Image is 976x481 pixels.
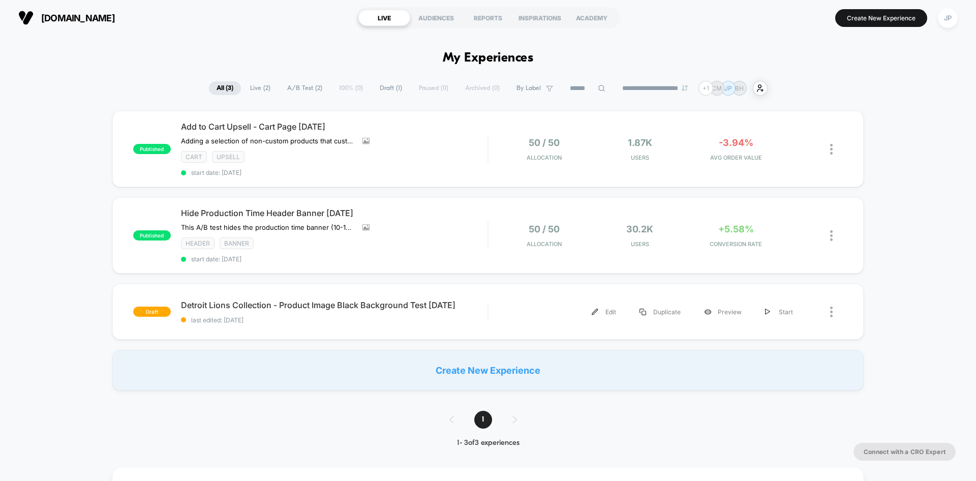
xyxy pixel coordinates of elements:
[830,307,833,317] img: close
[698,81,713,96] div: + 1
[181,316,487,324] span: last edited: [DATE]
[181,169,487,176] span: start date: [DATE]
[181,208,487,218] span: Hide Production Time Header Banner [DATE]
[133,230,171,240] span: published
[18,10,34,25] img: Visually logo
[181,237,215,249] span: Header
[628,300,692,323] div: Duplicate
[712,84,722,92] p: CM
[639,309,646,315] img: menu
[112,350,864,390] div: Create New Experience
[765,309,770,315] img: menu
[516,84,541,92] span: By Label
[592,309,598,315] img: menu
[212,151,245,163] span: Upsell
[220,237,254,249] span: Banner
[682,85,688,91] img: end
[724,84,732,92] p: JP
[280,81,330,95] span: A/B Test ( 2 )
[830,230,833,241] img: close
[853,443,956,461] button: Connect with a CRO Expert
[181,255,487,263] span: start date: [DATE]
[938,8,958,28] div: JP
[835,9,927,27] button: Create New Experience
[133,307,171,317] span: draft
[181,137,355,145] span: Adding a selection of non-custom products that customers can add to their cart while on the Cart ...
[529,224,560,234] span: 50 / 50
[692,300,753,323] div: Preview
[209,81,241,95] span: All ( 3 )
[514,10,566,26] div: INSPIRATIONS
[41,13,115,23] span: [DOMAIN_NAME]
[462,10,514,26] div: REPORTS
[595,240,686,248] span: Users
[358,10,410,26] div: LIVE
[527,240,562,248] span: Allocation
[181,122,487,132] span: Add to Cart Upsell - Cart Page [DATE]
[595,154,686,161] span: Users
[690,154,781,161] span: AVG ORDER VALUE
[372,81,410,95] span: Draft ( 1 )
[410,10,462,26] div: AUDIENCES
[935,8,961,28] button: JP
[181,223,355,231] span: This A/B test hides the production time banner (10-14 days) in the global header of the website. ...
[628,137,652,148] span: 1.87k
[719,137,753,148] span: -3.94%
[529,137,560,148] span: 50 / 50
[527,154,562,161] span: Allocation
[439,439,537,447] div: 1 - 3 of 3 experiences
[15,10,118,26] button: [DOMAIN_NAME]
[181,151,207,163] span: Cart
[474,411,492,429] span: 1
[566,10,618,26] div: ACADEMY
[626,224,653,234] span: 30.2k
[753,300,805,323] div: Start
[830,144,833,155] img: close
[242,81,278,95] span: Live ( 2 )
[718,224,754,234] span: +5.58%
[580,300,628,323] div: Edit
[690,240,781,248] span: CONVERSION RATE
[133,144,171,154] span: published
[181,300,487,310] span: Detroit Lions Collection - Product Image Black Background Test [DATE]
[735,84,744,92] p: BH
[443,51,534,66] h1: My Experiences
